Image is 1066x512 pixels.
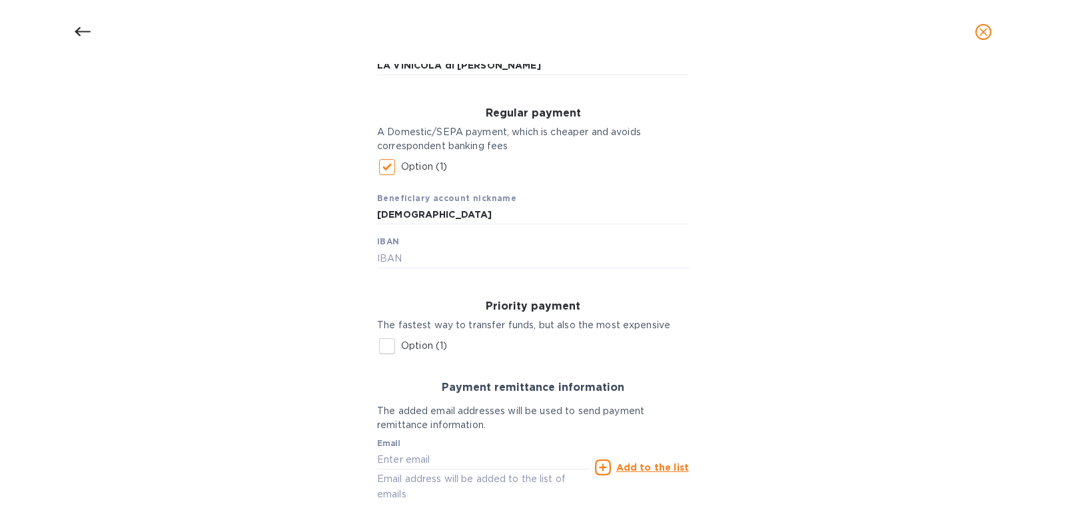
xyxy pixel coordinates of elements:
[377,382,689,394] h3: Payment remittance information
[377,193,516,203] b: Beneficiary account nickname
[967,16,999,48] button: close
[377,248,689,268] input: IBAN
[616,462,689,473] u: Add to the list
[377,404,689,432] p: The added email addresses will be used to send payment remittance information.
[377,125,689,153] p: A Domestic/SEPA payment, which is cheaper and avoids correspondent banking fees
[377,236,400,246] b: IBAN
[377,107,689,120] h3: Regular payment
[377,318,689,332] p: The fastest way to transfer funds, but also the most expensive
[401,339,447,353] p: Option (1)
[377,205,689,225] input: Beneficiary account nickname
[401,160,447,174] p: Option (1)
[377,471,590,502] p: Email address will be added to the list of emails
[377,440,400,448] label: Email
[377,449,590,469] input: Enter email
[377,300,689,313] h3: Priority payment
